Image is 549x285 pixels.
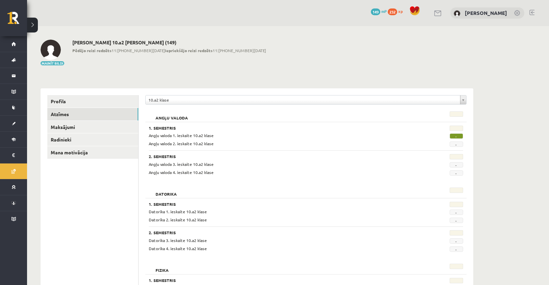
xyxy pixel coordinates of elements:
[149,278,409,283] h3: 1. Semestris
[450,218,463,223] span: -
[149,126,409,130] h3: 1. Semestris
[450,162,463,168] span: -
[149,246,207,251] span: Datorika 4. ieskaite 10.a2 klase
[7,12,27,29] a: Rīgas 1. Tālmācības vidusskola
[149,209,207,214] span: Datorika 1. ieskaite 10.a2 klase
[47,133,138,146] a: Radinieki
[465,9,507,16] a: [PERSON_NAME]
[149,217,207,222] span: Datorika 2. ieskaite 10.a2 klase
[371,8,380,15] span: 149
[450,246,463,252] span: -
[165,48,213,53] b: Iepriekšējo reizi redzēts
[398,8,403,14] span: xp
[149,111,195,118] h2: Angļu valoda
[47,95,138,108] a: Profils
[149,170,214,175] span: Angļu valoda 4. ieskaite 10.a2 klase
[388,8,406,14] a: 232 xp
[450,238,463,244] span: -
[47,121,138,133] a: Maksājumi
[450,170,463,176] span: -
[47,108,138,120] a: Atzīmes
[47,146,138,159] a: Mana motivācija
[149,230,409,235] h3: 2. Semestris
[450,141,463,147] span: -
[146,95,466,104] a: 10.a2 klase
[149,238,207,243] span: Datorika 3. ieskaite 10.a2 klase
[41,40,61,60] img: Jūlija Volkova
[72,40,266,45] h2: [PERSON_NAME] 10.a2 [PERSON_NAME] (149)
[149,161,214,167] span: Angļu valoda 3. ieskaite 10.a2 klase
[381,8,387,14] span: mP
[149,141,214,146] span: Angļu valoda 2. ieskaite 10.a2 klase
[72,48,112,53] b: Pēdējo reizi redzēts
[149,154,409,159] h3: 2. Semestris
[450,133,463,139] span: -
[72,47,266,53] span: 11:[PHONE_NUMBER][DATE] 11:[PHONE_NUMBER][DATE]
[388,8,397,15] span: 232
[450,210,463,215] span: -
[148,95,457,104] span: 10.a2 klase
[149,188,184,194] h2: Datorika
[454,10,460,17] img: Jūlija Volkova
[149,202,409,206] h3: 1. Semestris
[149,264,175,270] h2: Fizika
[371,8,387,14] a: 149 mP
[41,61,64,65] button: Mainīt bildi
[149,133,214,138] span: Angļu valoda 1. ieskaite 10.a2 klase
